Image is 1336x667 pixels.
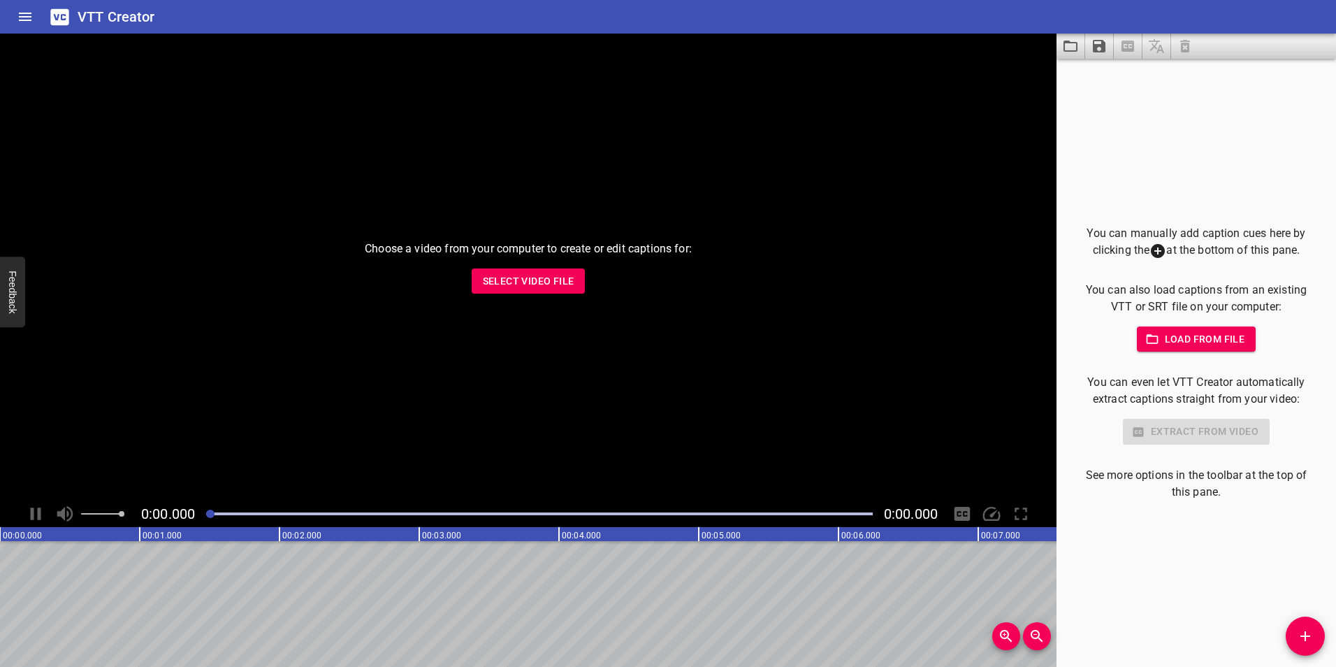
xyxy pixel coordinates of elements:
[1062,38,1079,55] svg: Load captions from file
[1079,225,1314,259] p: You can manually add caption cues here by clicking the at the bottom of this pane.
[206,512,873,515] div: Play progress
[884,505,938,522] span: 0:00.000
[78,6,155,28] h6: VTT Creator
[978,501,1005,527] div: Playback Speed
[992,622,1020,650] button: Zoom In
[1142,34,1171,59] span: Add some captions below, then you can translate them.
[282,531,321,540] text: 00:02.000
[143,531,182,540] text: 00:01.000
[1057,34,1085,59] button: Load captions from file
[1148,331,1245,348] span: Load from file
[562,531,601,540] text: 00:04.000
[422,531,461,540] text: 00:03.000
[841,531,880,540] text: 00:06.000
[3,531,42,540] text: 00:00.000
[472,268,586,294] button: Select Video File
[365,241,692,257] p: Choose a video from your computer to create or edit captions for:
[981,531,1020,540] text: 00:07.000
[1091,38,1108,55] svg: Save captions to file
[1079,419,1314,445] div: Select a video in the pane to the left to use this feature
[1114,34,1142,59] span: Select a video in the pane to the left, then you can automatically extract captions.
[1023,622,1051,650] button: Zoom Out
[702,531,741,540] text: 00:05.000
[1079,374,1314,408] p: You can even let VTT Creator automatically extract captions straight from your video:
[483,273,574,290] span: Select Video File
[1008,501,1034,527] div: Toggle Full Screen
[141,505,195,522] span: Current Time
[1079,282,1314,315] p: You can also load captions from an existing VTT or SRT file on your computer:
[1137,327,1256,352] button: Load from file
[1079,467,1314,501] p: See more options in the toolbar at the top of this pane.
[1085,34,1114,59] button: Save captions to file
[1286,617,1325,656] button: Add Cue
[949,501,975,527] div: Hide/Show Captions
